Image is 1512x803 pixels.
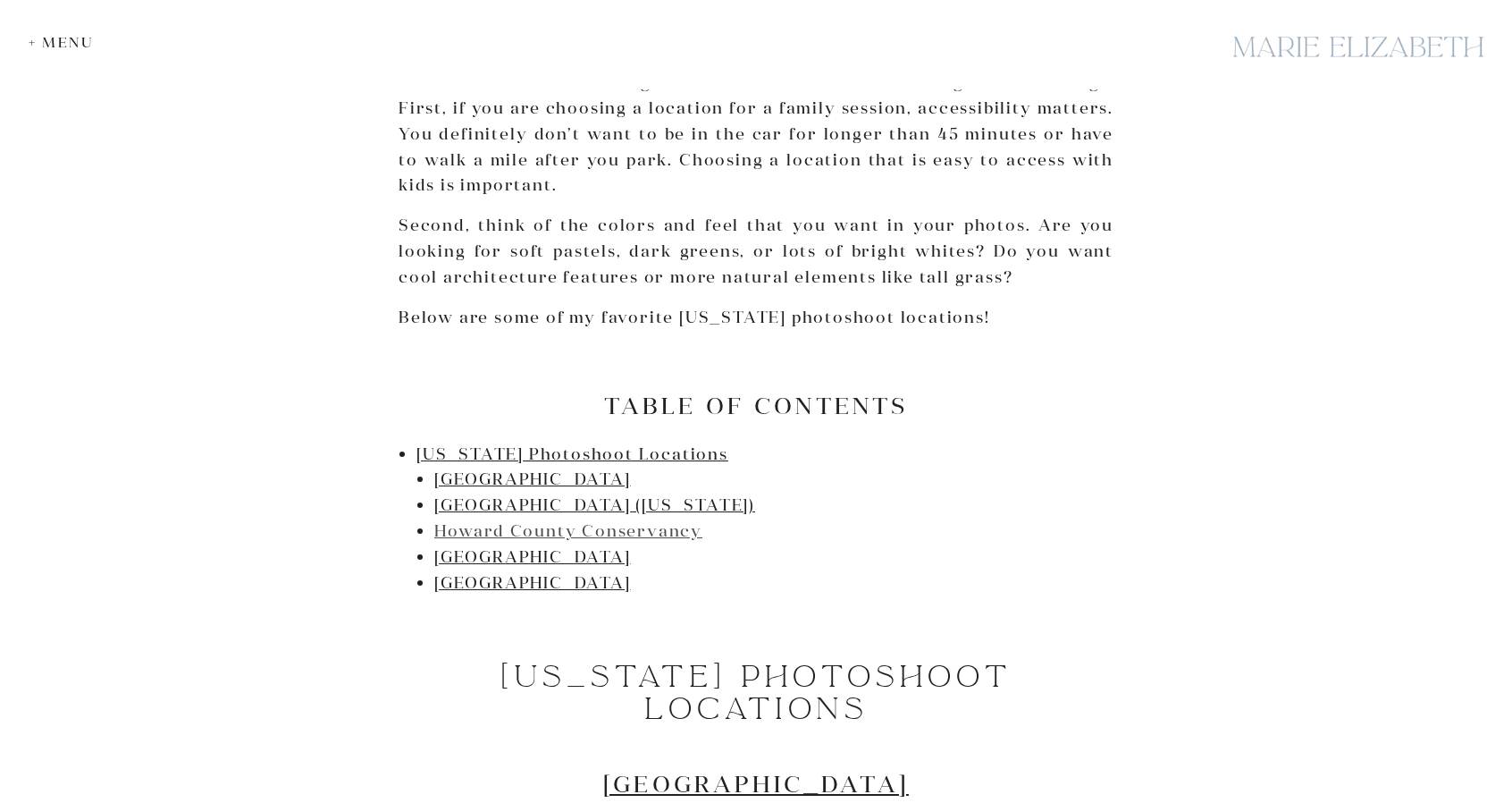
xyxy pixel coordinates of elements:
[399,661,1113,725] h1: [US_STATE] Photoshoot Locations
[399,305,1113,331] p: Below are some of my favorite [US_STATE] photoshoot locations!
[434,572,631,593] a: [GEOGRAPHIC_DATA]
[399,70,1113,199] p: When it comes to choosing a location, I recommend thinking of a few things. First, if you are cho...
[29,34,103,51] div: + Menu
[434,546,631,567] a: [GEOGRAPHIC_DATA]
[399,213,1113,290] p: Second, think of the colors and feel that you want in your photos. Are you looking for soft paste...
[434,469,631,489] a: [GEOGRAPHIC_DATA]
[434,520,702,541] a: Howard County Conservancy
[603,769,909,799] a: [GEOGRAPHIC_DATA]
[434,494,755,515] a: [GEOGRAPHIC_DATA] ([US_STATE])
[399,392,1113,419] h2: Table of Contents
[416,444,728,464] a: [US_STATE] Photoshoot Locations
